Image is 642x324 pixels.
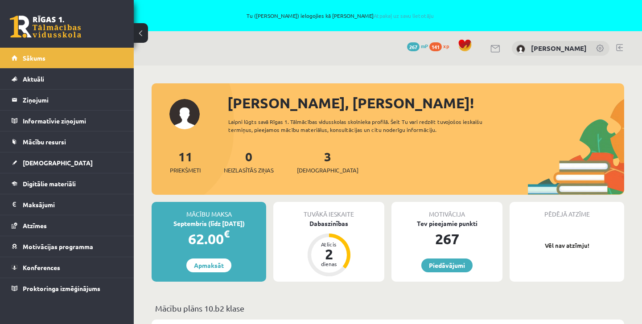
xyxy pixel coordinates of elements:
[152,202,266,219] div: Mācību maksa
[23,138,66,146] span: Mācību resursi
[443,42,449,49] span: xp
[12,69,123,89] a: Aktuāli
[12,215,123,236] a: Atzīmes
[421,258,473,272] a: Piedāvājumi
[429,42,453,49] a: 141 xp
[23,111,123,131] legend: Informatīvie ziņojumi
[12,90,123,110] a: Ziņojumi
[531,44,587,53] a: [PERSON_NAME]
[407,42,428,49] a: 267 mP
[391,228,502,250] div: 267
[227,92,624,114] div: [PERSON_NAME], [PERSON_NAME]!
[273,202,384,219] div: Tuvākā ieskaite
[273,219,384,278] a: Dabaszinības Atlicis 2 dienas
[155,302,621,314] p: Mācību plāns 10.b2 klase
[391,202,502,219] div: Motivācija
[297,148,358,175] a: 3[DEMOGRAPHIC_DATA]
[23,194,123,215] legend: Maksājumi
[297,166,358,175] span: [DEMOGRAPHIC_DATA]
[186,258,231,272] a: Apmaksāt
[23,90,123,110] legend: Ziņojumi
[23,180,76,188] span: Digitālie materiāli
[170,148,201,175] a: 11Priekšmeti
[12,48,123,68] a: Sākums
[316,242,342,247] div: Atlicis
[316,261,342,267] div: dienas
[152,219,266,228] div: Septembris (līdz [DATE])
[103,13,578,18] span: Tu ([PERSON_NAME]) ielogojies kā [PERSON_NAME]
[23,263,60,271] span: Konferences
[23,242,93,250] span: Motivācijas programma
[273,219,384,228] div: Dabaszinības
[514,241,620,250] p: Vēl nav atzīmju!
[12,257,123,278] a: Konferences
[429,42,442,51] span: 141
[391,219,502,228] div: Tev pieejamie punkti
[23,75,44,83] span: Aktuāli
[12,131,123,152] a: Mācību resursi
[152,228,266,250] div: 62.00
[12,152,123,173] a: [DEMOGRAPHIC_DATA]
[23,54,45,62] span: Sākums
[12,278,123,299] a: Proktoringa izmēģinājums
[12,111,123,131] a: Informatīvie ziņojumi
[10,16,81,38] a: Rīgas 1. Tālmācības vidusskola
[23,159,93,167] span: [DEMOGRAPHIC_DATA]
[224,166,274,175] span: Neizlasītās ziņas
[421,42,428,49] span: mP
[228,118,512,134] div: Laipni lūgts savā Rīgas 1. Tālmācības vidusskolas skolnieka profilā. Šeit Tu vari redzēt tuvojošo...
[170,166,201,175] span: Priekšmeti
[510,202,624,219] div: Pēdējā atzīme
[407,42,420,51] span: 267
[316,247,342,261] div: 2
[516,45,525,53] img: Daniels Andrejs Mažis
[12,173,123,194] a: Digitālie materiāli
[224,148,274,175] a: 0Neizlasītās ziņas
[12,194,123,215] a: Maksājumi
[224,227,230,240] span: €
[12,236,123,257] a: Motivācijas programma
[374,12,434,19] a: Atpakaļ uz savu lietotāju
[23,284,100,292] span: Proktoringa izmēģinājums
[23,221,47,230] span: Atzīmes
